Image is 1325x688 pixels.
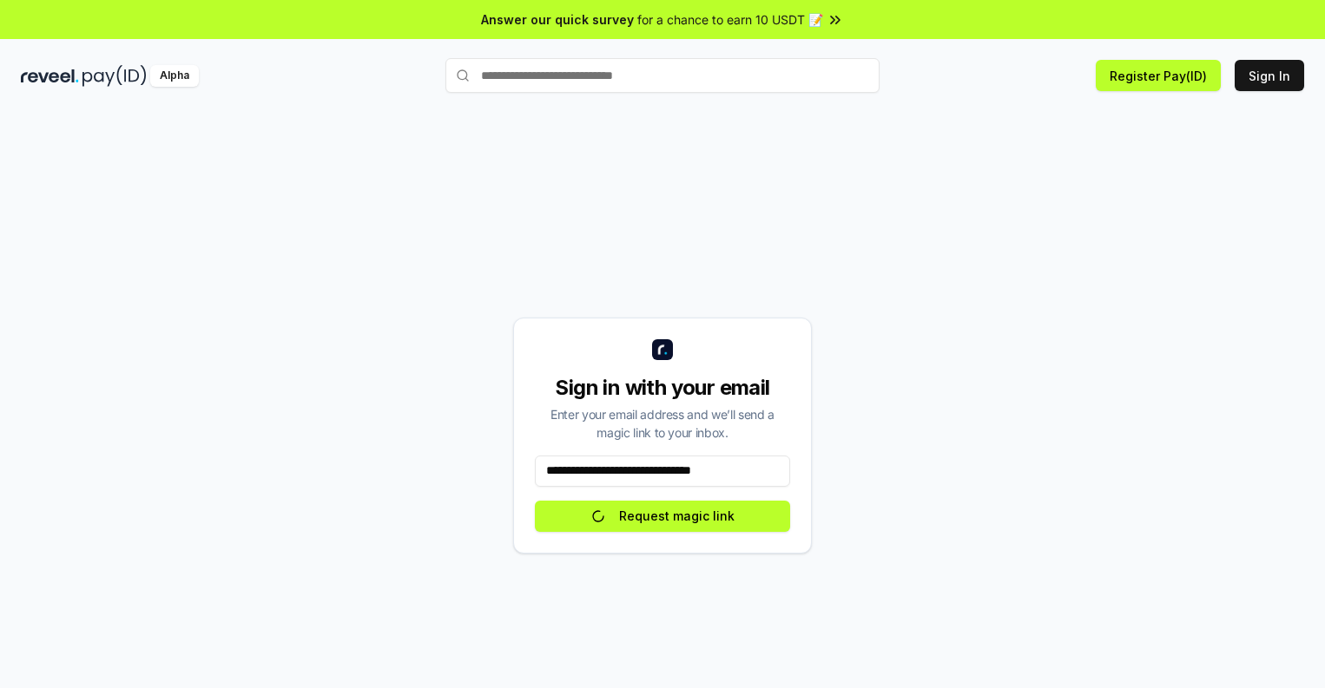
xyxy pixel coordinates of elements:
[1235,60,1304,91] button: Sign In
[481,10,634,29] span: Answer our quick survey
[82,65,147,87] img: pay_id
[150,65,199,87] div: Alpha
[21,65,79,87] img: reveel_dark
[535,501,790,532] button: Request magic link
[535,374,790,402] div: Sign in with your email
[637,10,823,29] span: for a chance to earn 10 USDT 📝
[535,405,790,442] div: Enter your email address and we’ll send a magic link to your inbox.
[652,339,673,360] img: logo_small
[1096,60,1221,91] button: Register Pay(ID)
